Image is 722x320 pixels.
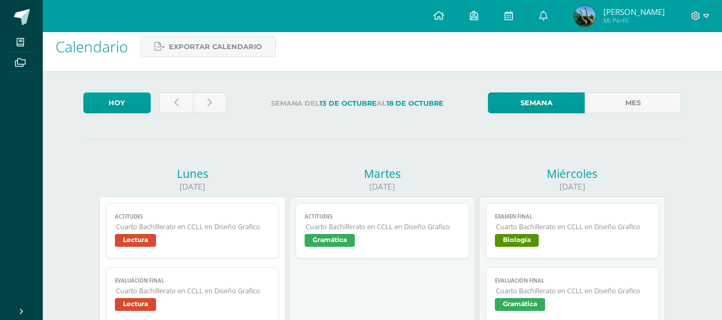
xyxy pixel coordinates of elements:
a: Semana [488,92,585,113]
span: Actitudes [115,213,270,220]
span: Mi Perfil [603,16,665,25]
div: [DATE] [99,181,286,192]
span: Lectura [115,298,156,311]
label: Semana del al [235,92,479,114]
span: Actitudes [305,213,460,220]
div: Martes [289,166,476,181]
strong: 18 de Octubre [386,99,444,107]
span: Biología [495,234,539,247]
span: Cuarto Bachillerato en CCLL en Diseño Grafico [496,222,650,231]
a: Exportar calendario [141,36,276,57]
a: ActitudesCuarto Bachillerato en CCLL en Diseño GraficoLectura [106,203,280,259]
span: Calendario [56,36,128,57]
span: Gramática [495,298,545,311]
div: [DATE] [479,181,665,192]
a: Examen FinalCuarto Bachillerato en CCLL en Diseño GraficoBiología [486,203,659,259]
span: Cuarto Bachillerato en CCLL en Diseño Grafico [116,286,270,295]
span: Cuarto Bachillerato en CCLL en Diseño Grafico [116,222,270,231]
span: Evaluación final [115,277,270,284]
span: [PERSON_NAME] [603,6,665,17]
span: Cuarto Bachillerato en CCLL en Diseño Grafico [496,286,650,295]
a: ActitudesCuarto Bachillerato en CCLL en Diseño GraficoGramática [296,203,469,259]
a: Hoy [83,92,151,113]
div: Lunes [99,166,286,181]
strong: 13 de Octubre [320,99,377,107]
img: fcc6861f97027a2e6319639759e81fb4.png [574,5,595,27]
div: [DATE] [289,181,476,192]
span: Evaluación final [495,277,650,284]
span: Lectura [115,234,156,247]
span: Gramática [305,234,355,247]
span: Examen Final [495,213,650,220]
div: Miércoles [479,166,665,181]
a: Mes [585,92,681,113]
span: Exportar calendario [169,37,262,57]
span: Cuarto Bachillerato en CCLL en Diseño Grafico [306,222,460,231]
